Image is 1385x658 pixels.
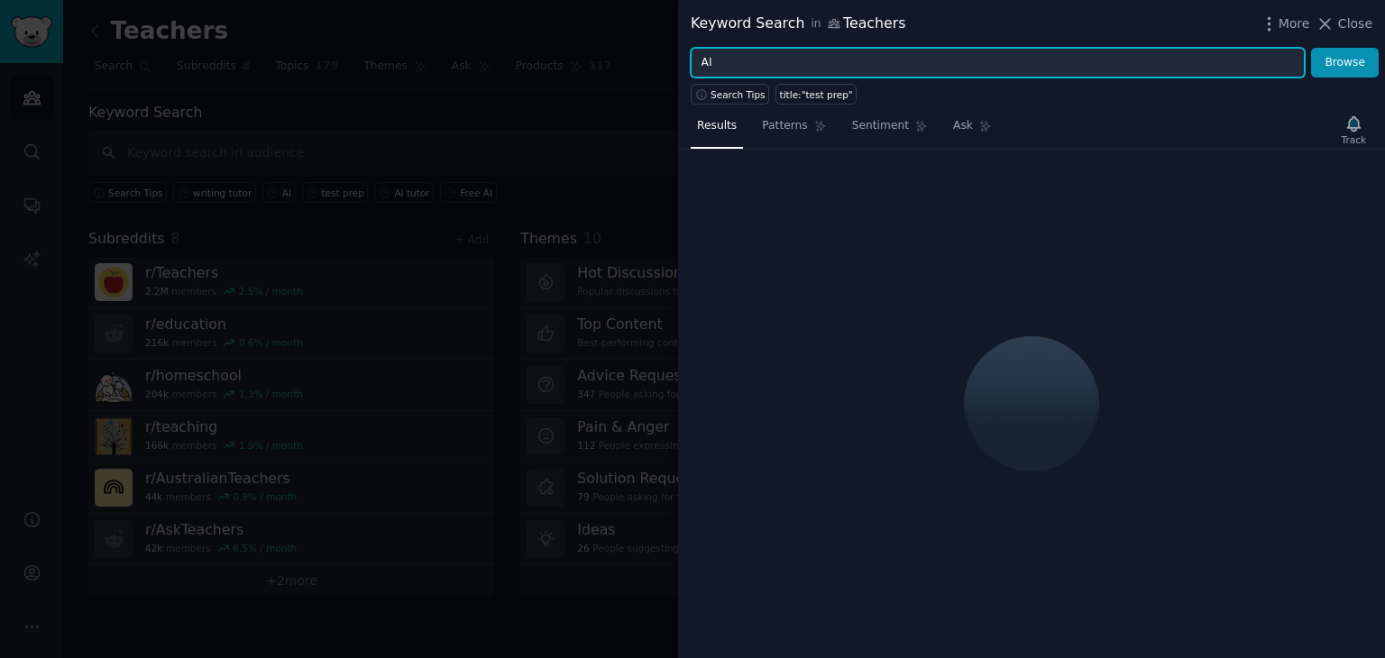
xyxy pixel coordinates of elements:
span: Search Tips [711,88,766,101]
button: Browse [1311,48,1379,78]
span: More [1279,14,1310,33]
div: Keyword Search Teachers [691,13,905,35]
button: More [1260,14,1310,33]
button: Close [1316,14,1372,33]
span: Close [1338,14,1372,33]
span: Results [697,118,737,134]
span: Patterns [762,118,807,134]
button: Search Tips [691,84,769,105]
div: title:"test prep" [780,88,853,101]
a: Sentiment [846,112,934,149]
a: Results [691,112,743,149]
span: Sentiment [852,118,909,134]
input: Try a keyword related to your business [691,48,1305,78]
span: Ask [953,118,973,134]
a: title:"test prep" [775,84,857,105]
span: in [811,16,821,32]
a: Ask [947,112,998,149]
a: Patterns [756,112,832,149]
